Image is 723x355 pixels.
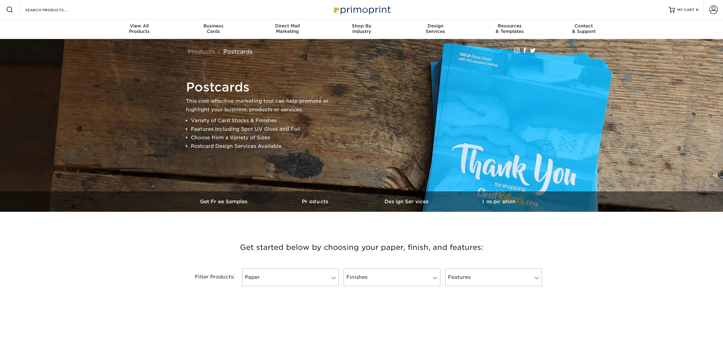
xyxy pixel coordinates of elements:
div: Cards [176,23,250,34]
span: MY CART [677,7,695,12]
a: Paper [242,268,339,286]
h1: Postcards [186,80,338,94]
li: Postcard Design Services Available [191,142,338,151]
a: BusinessCards [176,20,250,39]
a: Postcards [223,48,253,55]
a: Inspiration [453,191,545,212]
a: Features [445,268,542,286]
p: This cost-effective marketing tool can help promote or highlight your business, products or servi... [186,97,338,114]
h3: Design Services [362,199,453,204]
a: Shop ByIndustry [324,20,399,39]
a: Design Services [362,191,453,212]
li: Variety of Card Stocks & Finishes [191,116,338,125]
a: Finishes [344,268,440,286]
a: Contact& Support [547,20,621,39]
span: View All [102,23,177,29]
h3: Get started below by choosing your paper, finish, and features: [183,234,540,261]
h3: Products [270,199,362,204]
a: Products [188,48,215,55]
a: Get Free Samples [179,191,270,212]
span: Shop By [324,23,399,29]
h3: Get Free Samples [179,199,270,204]
input: SEARCH PRODUCTS..... [25,6,84,13]
span: Resources [473,23,547,29]
a: DesignServices [399,20,473,39]
div: Industry [324,23,399,34]
h3: Inspiration [453,199,545,204]
a: View AllProducts [102,20,177,39]
span: Direct Mail [250,23,324,29]
span: Contact [547,23,621,29]
img: Primoprint [331,3,392,16]
a: Resources& Templates [473,20,547,39]
div: Services [399,23,473,34]
li: Choose from a Variety of Sizes [191,133,338,142]
div: Filter Products: [179,268,240,286]
span: Design [399,23,473,29]
span: 0 [696,8,699,12]
div: & Templates [473,23,547,34]
div: & Support [547,23,621,34]
a: Direct MailMarketing [250,20,324,39]
li: Features Including Spot UV Gloss and Foil [191,125,338,133]
div: Products [102,23,177,34]
a: Products [270,191,362,212]
span: Business [176,23,250,29]
div: Marketing [250,23,324,34]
